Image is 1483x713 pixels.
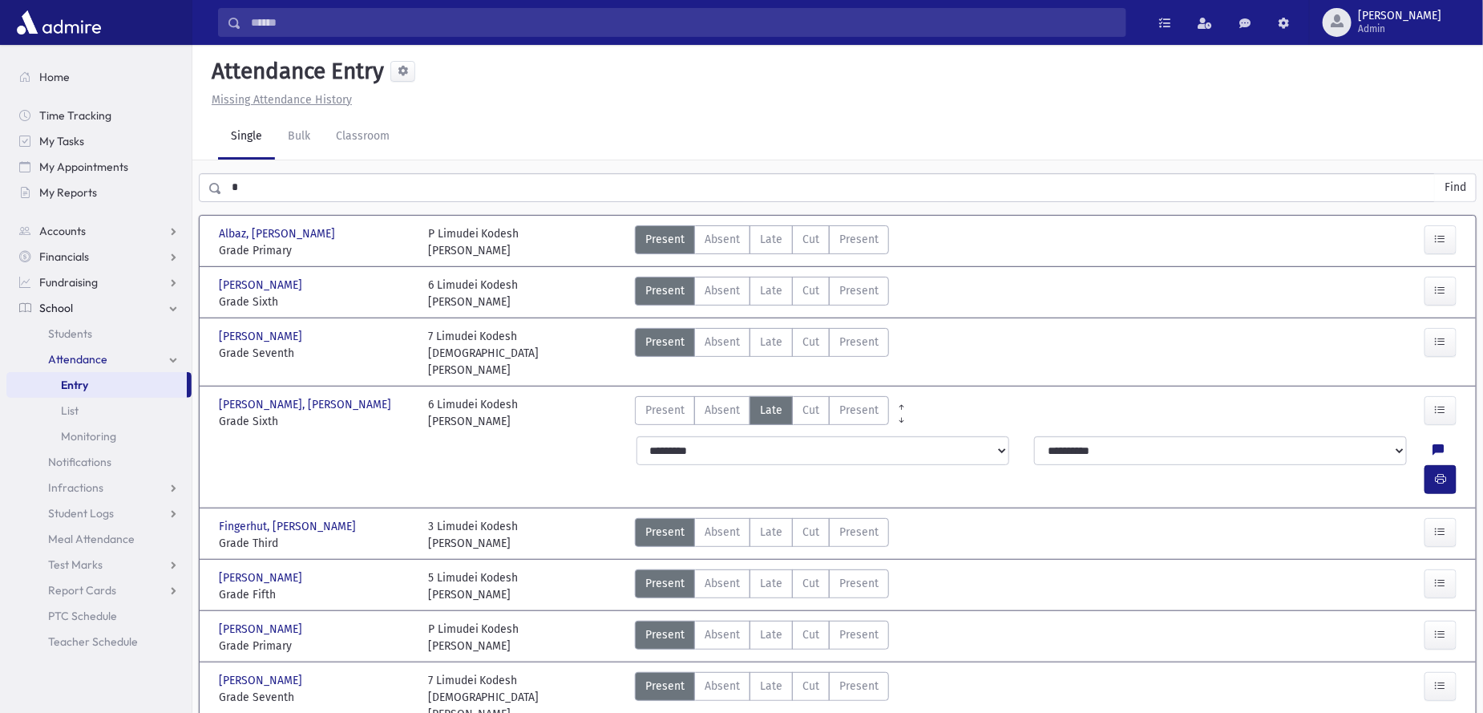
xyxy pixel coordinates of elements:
[645,402,685,419] span: Present
[219,621,305,638] span: [PERSON_NAME]
[6,423,192,449] a: Monitoring
[839,575,879,592] span: Present
[760,575,782,592] span: Late
[6,295,192,321] a: School
[760,626,782,643] span: Late
[635,621,889,654] div: AttTypes
[645,334,685,350] span: Present
[635,328,889,379] div: AttTypes
[802,282,819,299] span: Cut
[39,275,98,290] span: Fundraising
[705,626,740,643] span: Absent
[839,282,879,299] span: Present
[219,638,412,654] span: Grade Primary
[323,115,402,160] a: Classroom
[48,480,103,495] span: Infractions
[48,557,103,572] span: Test Marks
[760,334,782,350] span: Late
[705,334,740,350] span: Absent
[635,569,889,603] div: AttTypes
[48,532,135,546] span: Meal Attendance
[645,678,685,695] span: Present
[839,231,879,248] span: Present
[6,500,192,526] a: Student Logs
[6,269,192,295] a: Fundraising
[6,372,187,398] a: Entry
[428,569,519,603] div: 5 Limudei Kodesh [PERSON_NAME]
[428,328,621,379] div: 7 Limudei Kodesh [DEMOGRAPHIC_DATA][PERSON_NAME]
[6,218,192,244] a: Accounts
[219,225,338,242] span: Albaz, [PERSON_NAME]
[13,6,105,38] img: AdmirePro
[428,396,519,430] div: 6 Limudei Kodesh [PERSON_NAME]
[48,506,114,521] span: Student Logs
[802,626,819,643] span: Cut
[219,689,412,706] span: Grade Seventh
[839,334,879,350] span: Present
[212,93,352,107] u: Missing Attendance History
[635,518,889,552] div: AttTypes
[219,345,412,362] span: Grade Seventh
[635,277,889,310] div: AttTypes
[61,403,79,418] span: List
[635,225,889,259] div: AttTypes
[635,396,889,430] div: AttTypes
[760,231,782,248] span: Late
[6,154,192,180] a: My Appointments
[645,575,685,592] span: Present
[48,634,138,649] span: Teacher Schedule
[760,282,782,299] span: Late
[219,569,305,586] span: [PERSON_NAME]
[61,429,116,444] span: Monitoring
[802,575,819,592] span: Cut
[39,70,70,84] span: Home
[1358,22,1441,35] span: Admin
[48,326,92,341] span: Students
[645,231,685,248] span: Present
[802,524,819,541] span: Cut
[39,185,97,200] span: My Reports
[802,334,819,350] span: Cut
[839,524,879,541] span: Present
[6,449,192,475] a: Notifications
[219,396,394,413] span: [PERSON_NAME], [PERSON_NAME]
[6,64,192,90] a: Home
[645,524,685,541] span: Present
[6,475,192,500] a: Infractions
[6,244,192,269] a: Financials
[219,294,412,310] span: Grade Sixth
[6,321,192,346] a: Students
[428,518,519,552] div: 3 Limudei Kodesh [PERSON_NAME]
[39,108,111,123] span: Time Tracking
[219,672,305,689] span: [PERSON_NAME]
[802,231,819,248] span: Cut
[705,524,740,541] span: Absent
[39,160,128,174] span: My Appointments
[205,93,352,107] a: Missing Attendance History
[219,586,412,603] span: Grade Fifth
[6,180,192,205] a: My Reports
[61,378,88,392] span: Entry
[760,402,782,419] span: Late
[39,134,84,148] span: My Tasks
[428,277,519,310] div: 6 Limudei Kodesh [PERSON_NAME]
[1358,10,1441,22] span: [PERSON_NAME]
[705,402,740,419] span: Absent
[839,626,879,643] span: Present
[219,413,412,430] span: Grade Sixth
[6,346,192,372] a: Attendance
[241,8,1125,37] input: Search
[839,402,879,419] span: Present
[205,58,384,85] h5: Attendance Entry
[219,328,305,345] span: [PERSON_NAME]
[760,524,782,541] span: Late
[218,115,275,160] a: Single
[6,552,192,577] a: Test Marks
[48,455,111,469] span: Notifications
[6,577,192,603] a: Report Cards
[645,626,685,643] span: Present
[6,128,192,154] a: My Tasks
[1435,174,1476,201] button: Find
[6,103,192,128] a: Time Tracking
[275,115,323,160] a: Bulk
